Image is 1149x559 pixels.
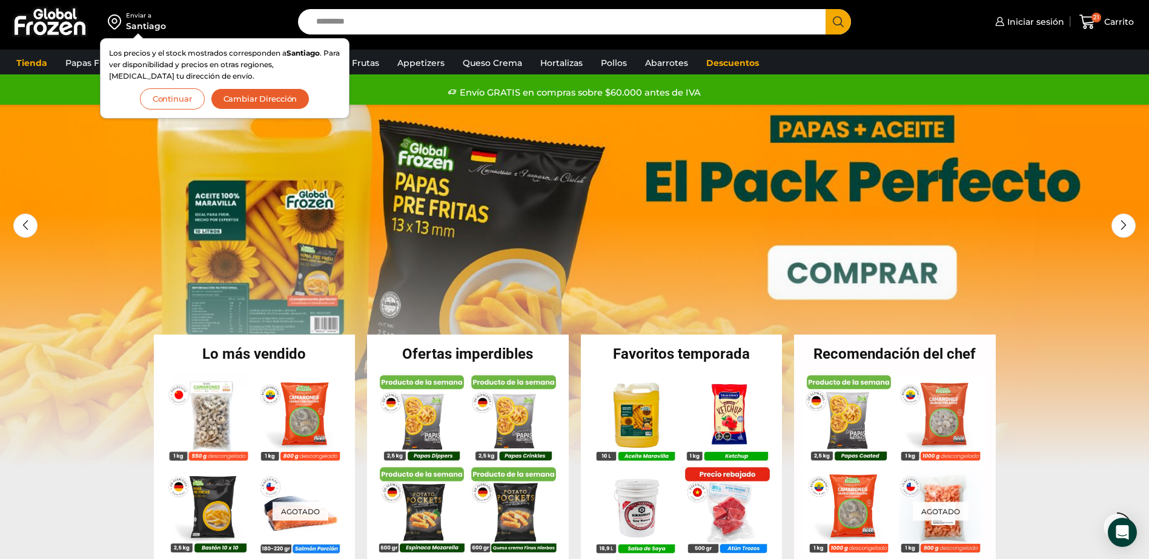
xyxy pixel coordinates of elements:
a: Abarrotes [639,51,694,74]
p: Agotado [913,502,969,521]
a: Iniciar sesión [992,10,1064,34]
span: Carrito [1101,16,1134,28]
button: Search button [826,9,851,34]
span: Iniciar sesión [1004,16,1064,28]
div: Santiago [126,20,166,32]
a: Hortalizas [534,51,589,74]
button: Continuar [140,88,205,110]
a: Descuentos [700,51,765,74]
a: 21 Carrito [1076,8,1137,36]
a: Papas Fritas [59,51,124,74]
div: Next slide [1111,214,1136,238]
a: Queso Crema [457,51,528,74]
a: Tienda [10,51,53,74]
a: Appetizers [391,51,451,74]
div: Enviar a [126,11,166,20]
a: Pollos [595,51,633,74]
h2: Ofertas imperdibles [367,347,569,361]
strong: Santiago [286,48,320,57]
p: Los precios y el stock mostrados corresponden a . Para ver disponibilidad y precios en otras regi... [109,47,340,82]
button: Cambiar Dirección [211,88,310,110]
img: address-field-icon.svg [108,11,126,32]
div: Open Intercom Messenger [1108,518,1137,547]
h2: Favoritos temporada [581,347,783,361]
h2: Lo más vendido [154,347,356,361]
span: 21 [1091,13,1101,22]
p: Agotado [272,502,328,521]
h2: Recomendación del chef [794,347,996,361]
div: Previous slide [13,214,38,238]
